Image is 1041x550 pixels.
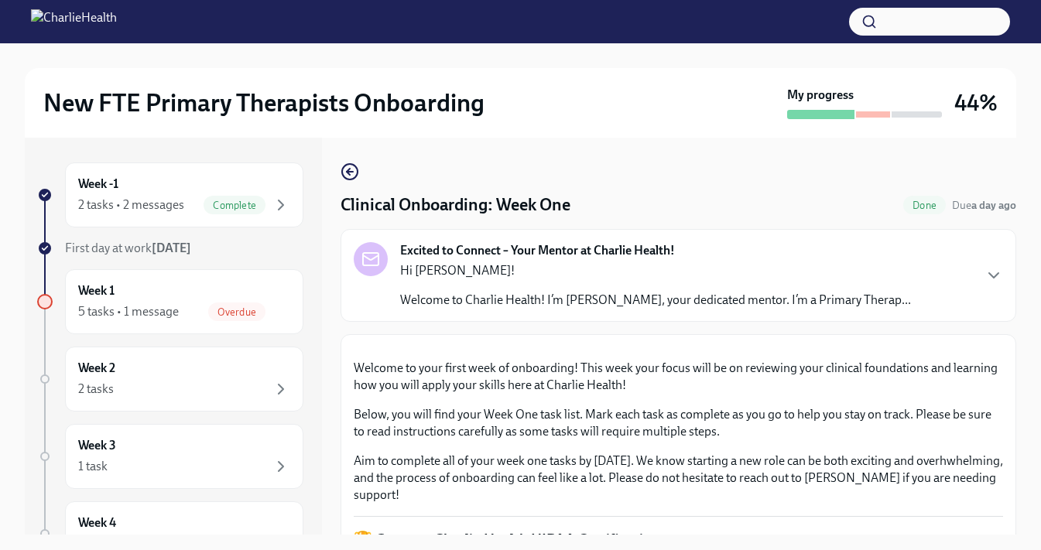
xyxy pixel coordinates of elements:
[208,306,265,318] span: Overdue
[400,242,675,259] strong: Excited to Connect – Your Mentor at Charlie Health!
[354,406,1003,440] p: Below, you will find your Week One task list. Mark each task as complete as you go to help you st...
[952,198,1016,213] span: August 24th, 2025 07:00
[37,347,303,412] a: Week 22 tasks
[37,269,303,334] a: Week 15 tasks • 1 messageOverdue
[152,241,191,255] strong: [DATE]
[78,303,179,320] div: 5 tasks • 1 message
[354,453,1003,504] p: Aim to complete all of your week one tasks by [DATE]. We know starting a new role can be both exc...
[31,9,117,34] img: CharlieHealth
[37,162,303,227] a: Week -12 tasks • 2 messagesComplete
[37,424,303,489] a: Week 31 task
[43,87,485,118] h2: New FTE Primary Therapists Onboarding
[78,514,116,531] h6: Week 4
[78,196,184,214] div: 2 tasks • 2 messages
[78,360,115,377] h6: Week 2
[78,458,108,475] div: 1 task
[952,199,1016,212] span: Due
[341,193,570,217] h4: Clinical Onboarding: Week One
[78,282,115,299] h6: Week 1
[78,381,114,398] div: 2 tasks
[954,89,998,117] h3: 44%
[903,200,946,211] span: Done
[204,200,265,211] span: Complete
[78,176,118,193] h6: Week -1
[787,87,854,104] strong: My progress
[37,240,303,257] a: First day at work[DATE]
[354,529,1003,549] p: 🏆 Get your Charlie Health HIPAA Certification
[400,292,911,309] p: Welcome to Charlie Health! I’m [PERSON_NAME], your dedicated mentor. I’m a Primary Therap...
[78,437,116,454] h6: Week 3
[400,262,911,279] p: Hi [PERSON_NAME]!
[354,360,1003,394] p: Welcome to your first week of onboarding! This week your focus will be on reviewing your clinical...
[971,199,1016,212] strong: a day ago
[65,241,191,255] span: First day at work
